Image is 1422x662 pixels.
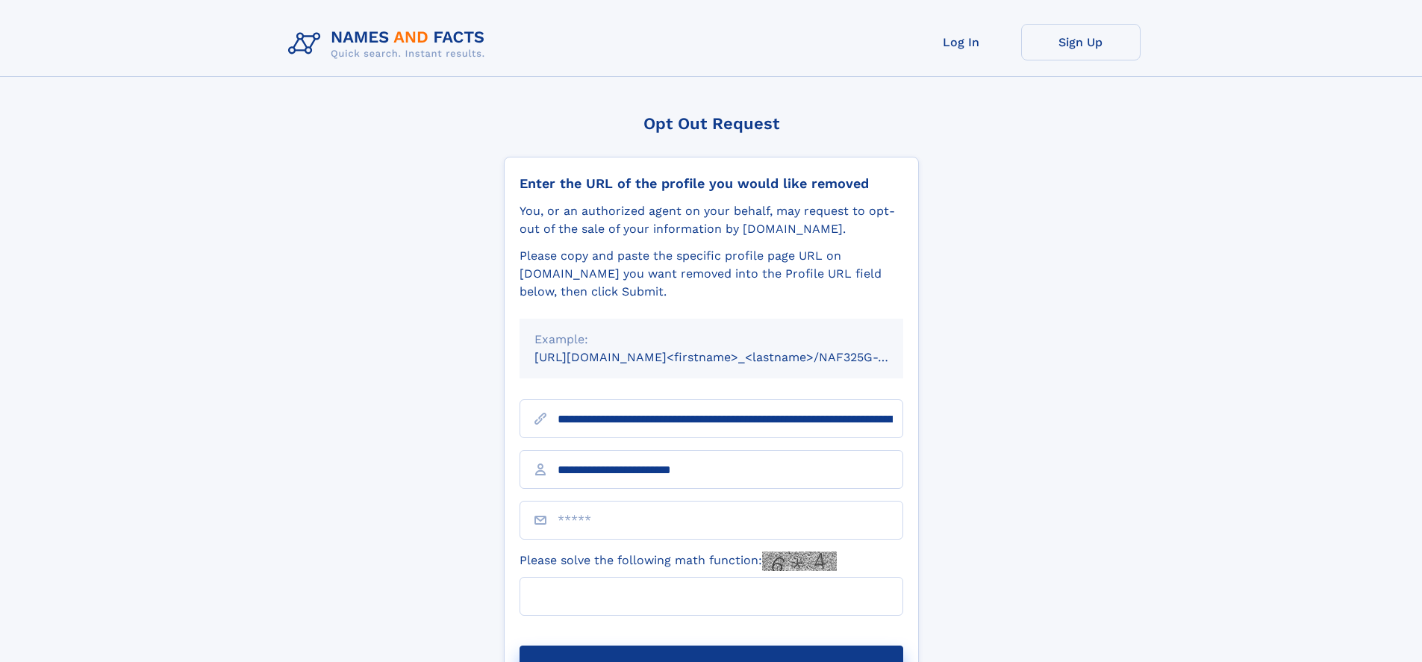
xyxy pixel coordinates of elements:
[282,24,497,64] img: Logo Names and Facts
[520,247,903,301] div: Please copy and paste the specific profile page URL on [DOMAIN_NAME] you want removed into the Pr...
[534,331,888,349] div: Example:
[520,202,903,238] div: You, or an authorized agent on your behalf, may request to opt-out of the sale of your informatio...
[902,24,1021,60] a: Log In
[520,175,903,192] div: Enter the URL of the profile you would like removed
[1021,24,1141,60] a: Sign Up
[504,114,919,133] div: Opt Out Request
[520,552,837,571] label: Please solve the following math function:
[534,350,932,364] small: [URL][DOMAIN_NAME]<firstname>_<lastname>/NAF325G-xxxxxxxx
